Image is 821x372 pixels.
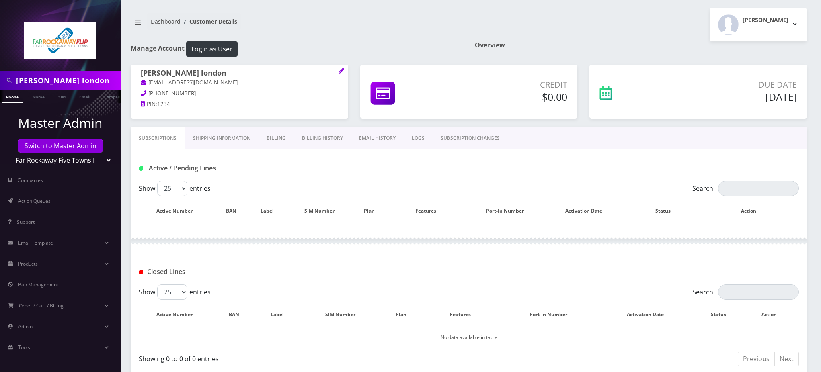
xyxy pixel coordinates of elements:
a: PIN: [141,100,157,108]
h5: $0.00 [458,91,568,103]
label: Show entries [139,284,211,300]
img: Active / Pending Lines [139,166,143,171]
th: BAN [218,199,251,223]
h1: Active / Pending Lines [139,164,351,172]
select: Showentries [157,284,187,300]
select: Showentries [157,181,187,196]
a: [EMAIL_ADDRESS][DOMAIN_NAME] [141,79,238,87]
a: Dashboard [151,18,181,25]
p: Credit [458,79,568,91]
a: Switch to Master Admin [18,139,103,153]
th: Activation Date [549,199,627,223]
img: Far Rockaway Five Towns Flip [24,22,96,59]
span: Support [17,219,35,225]
th: Port-In Number [470,199,548,223]
label: Show entries [139,181,211,196]
span: Ban Management [18,281,58,288]
th: SIM Number [291,199,356,223]
label: Search: [692,181,799,196]
nav: breadcrumb [131,13,463,36]
a: Shipping Information [185,127,259,150]
th: Features [391,199,469,223]
h1: [PERSON_NAME] london [141,69,338,78]
button: [PERSON_NAME] [710,8,807,41]
span: [PHONE_NUMBER] [148,90,196,97]
th: Label: activate to sort column ascending [259,303,304,326]
label: Search: [692,284,799,300]
a: Login as User [185,44,238,53]
a: SUBSCRIPTION CHANGES [433,127,508,150]
p: Due Date [669,79,797,91]
a: LOGS [404,127,433,150]
a: Subscriptions [131,127,185,150]
a: Phone [2,90,23,103]
span: Action Queues [18,198,51,204]
button: Login as User [186,41,238,57]
input: Search: [718,284,799,300]
img: Closed Lines [139,270,143,274]
span: Order / Cart / Billing [19,302,64,309]
th: Plan [357,199,390,223]
span: Products [18,260,38,267]
th: Active Number: activate to sort column descending [140,303,218,326]
th: Plan: activate to sort column ascending [385,303,425,326]
th: Action : activate to sort column ascending [748,303,798,326]
a: Next [774,352,799,366]
th: Label [252,199,290,223]
a: Company [100,90,127,102]
a: Name [29,90,49,102]
th: BAN: activate to sort column ascending [218,303,258,326]
th: Status [628,199,706,223]
td: No data available in table [140,327,798,347]
span: Tools [18,344,30,351]
th: Action [707,199,798,223]
th: Active Number [140,199,218,223]
a: EMAIL HISTORY [351,127,404,150]
div: Showing 0 to 0 of 0 entries [139,351,463,364]
li: Customer Details [181,17,237,26]
input: Search: [718,181,799,196]
h1: Manage Account [131,41,463,57]
span: Companies [18,177,43,184]
th: Activation Date: activate to sort column ascending [601,303,697,326]
th: Port-In Number: activate to sort column ascending [505,303,601,326]
th: Status: activate to sort column ascending [698,303,748,326]
th: Features: activate to sort column ascending [425,303,503,326]
h2: [PERSON_NAME] [743,17,788,24]
span: Email Template [18,239,53,246]
h5: [DATE] [669,91,797,103]
h1: Overview [475,41,807,49]
th: SIM Number: activate to sort column ascending [304,303,385,326]
a: Previous [738,352,775,366]
a: Email [75,90,94,102]
input: Search in Company [16,73,119,88]
h1: Closed Lines [139,268,351,276]
span: 1234 [157,100,170,108]
span: Admin [18,323,33,330]
a: Billing History [294,127,351,150]
a: SIM [54,90,70,102]
a: Billing [259,127,294,150]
